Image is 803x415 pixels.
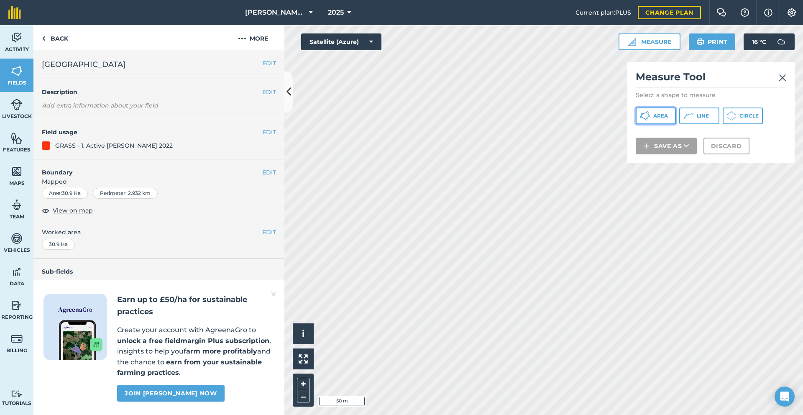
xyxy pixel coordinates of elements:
[262,228,276,237] button: EDIT
[619,33,680,50] button: Measure
[638,6,701,19] a: Change plan
[740,8,750,17] img: A question mark icon
[184,347,257,355] strong: farm more profitably
[297,378,309,390] button: +
[689,33,736,50] button: Print
[773,33,790,50] img: svg+xml;base64,PD94bWwgdmVyc2lvbj0iMS4wIiBlbmNvZGluZz0idXRmLTgiPz4KPCEtLSBHZW5lcmF0b3I6IEFkb2JlIE...
[301,33,381,50] button: Satellite (Azure)
[117,325,274,378] p: Create your account with AgreenaGro to , insights to help you and the chance to .
[752,33,766,50] span: 16 ° C
[117,385,224,402] a: Join [PERSON_NAME] now
[636,91,786,99] p: Select a shape to measure
[42,228,276,237] span: Worked area
[11,65,23,77] img: svg+xml;base64,PHN2ZyB4bWxucz0iaHR0cDovL3d3dy53My5vcmcvMjAwMC9zdmciIHdpZHRoPSI1NiIgaGVpZ2h0PSI2MC...
[575,8,631,17] span: Current plan : PLUS
[11,299,23,312] img: svg+xml;base64,PD94bWwgdmVyc2lvbj0iMS4wIiBlbmNvZGluZz0idXRmLTgiPz4KPCEtLSBHZW5lcmF0b3I6IEFkb2JlIE...
[262,87,276,97] button: EDIT
[42,188,88,199] div: Area : 30.9 Ha
[739,113,759,119] span: Circle
[11,266,23,278] img: svg+xml;base64,PD94bWwgdmVyc2lvbj0iMS4wIiBlbmNvZGluZz0idXRmLTgiPz4KPCEtLSBHZW5lcmF0b3I6IEFkb2JlIE...
[11,199,23,211] img: svg+xml;base64,PD94bWwgdmVyc2lvbj0iMS4wIiBlbmNvZGluZz0idXRmLTgiPz4KPCEtLSBHZW5lcmF0b3I6IEFkb2JlIE...
[723,108,763,124] button: Circle
[11,165,23,178] img: svg+xml;base64,PHN2ZyB4bWxucz0iaHR0cDovL3d3dy53My5vcmcvMjAwMC9zdmciIHdpZHRoPSI1NiIgaGVpZ2h0PSI2MC...
[679,108,719,124] button: Line
[11,232,23,245] img: svg+xml;base64,PD94bWwgdmVyc2lvbj0iMS4wIiBlbmNvZGluZz0idXRmLTgiPz4KPCEtLSBHZW5lcmF0b3I6IEFkb2JlIE...
[11,390,23,398] img: svg+xml;base64,PD94bWwgdmVyc2lvbj0iMS4wIiBlbmNvZGluZz0idXRmLTgiPz4KPCEtLSBHZW5lcmF0b3I6IEFkb2JlIE...
[42,87,276,97] h4: Description
[42,239,75,250] div: 30.9 Ha
[744,33,795,50] button: 16 °C
[117,294,274,318] h2: Earn up to £50/ha for sustainable practices
[262,59,276,68] button: EDIT
[222,25,284,50] button: More
[775,387,795,407] div: Open Intercom Messenger
[59,320,102,360] img: Screenshot of the Gro app
[302,328,304,339] span: i
[297,390,309,402] button: –
[643,141,649,151] img: svg+xml;base64,PHN2ZyB4bWxucz0iaHR0cDovL3d3dy53My5vcmcvMjAwMC9zdmciIHdpZHRoPSIxNCIgaGVpZ2h0PSIyNC...
[11,98,23,111] img: svg+xml;base64,PD94bWwgdmVyc2lvbj0iMS4wIiBlbmNvZGluZz0idXRmLTgiPz4KPCEtLSBHZW5lcmF0b3I6IEFkb2JlIE...
[628,38,636,46] img: Ruler icon
[293,323,314,344] button: i
[262,168,276,177] button: EDIT
[245,8,305,18] span: [PERSON_NAME] Cross
[93,188,158,199] div: Perimeter : 2.932 km
[299,354,308,364] img: Four arrows, one pointing top left, one top right, one bottom right and the last bottom left
[11,31,23,44] img: svg+xml;base64,PD94bWwgdmVyc2lvbj0iMS4wIiBlbmNvZGluZz0idXRmLTgiPz4KPCEtLSBHZW5lcmF0b3I6IEFkb2JlIE...
[703,138,749,154] button: Discard
[33,177,284,186] span: Mapped
[11,333,23,345] img: svg+xml;base64,PD94bWwgdmVyc2lvbj0iMS4wIiBlbmNvZGluZz0idXRmLTgiPz4KPCEtLSBHZW5lcmF0b3I6IEFkb2JlIE...
[636,70,786,87] h2: Measure Tool
[787,8,797,17] img: A cog icon
[271,289,276,299] img: svg+xml;base64,PHN2ZyB4bWxucz0iaHR0cDovL3d3dy53My5vcmcvMjAwMC9zdmciIHdpZHRoPSIyMiIgaGVpZ2h0PSIzMC...
[42,128,262,137] h4: Field usage
[42,59,125,70] span: [GEOGRAPHIC_DATA]
[716,8,726,17] img: Two speech bubbles overlapping with the left bubble in the forefront
[238,33,246,44] img: svg+xml;base64,PHN2ZyB4bWxucz0iaHR0cDovL3d3dy53My5vcmcvMjAwMC9zdmciIHdpZHRoPSIyMCIgaGVpZ2h0PSIyNC...
[262,128,276,137] button: EDIT
[779,73,786,83] img: svg+xml;base64,PHN2ZyB4bWxucz0iaHR0cDovL3d3dy53My5vcmcvMjAwMC9zdmciIHdpZHRoPSIyMiIgaGVpZ2h0PSIzMC...
[42,102,158,109] em: Add extra information about your field
[42,205,49,215] img: svg+xml;base64,PHN2ZyB4bWxucz0iaHR0cDovL3d3dy53My5vcmcvMjAwMC9zdmciIHdpZHRoPSIxOCIgaGVpZ2h0PSIyNC...
[636,138,697,154] button: Save as
[117,358,262,377] strong: earn from your sustainable farming practices
[636,108,676,124] button: Area
[697,113,709,119] span: Line
[653,113,668,119] span: Area
[55,141,173,150] div: GRASS - 1. Active [PERSON_NAME] 2022
[764,8,772,18] img: svg+xml;base64,PHN2ZyB4bWxucz0iaHR0cDovL3d3dy53My5vcmcvMjAwMC9zdmciIHdpZHRoPSIxNyIgaGVpZ2h0PSIxNy...
[53,206,93,215] span: View on map
[11,132,23,144] img: svg+xml;base64,PHN2ZyB4bWxucz0iaHR0cDovL3d3dy53My5vcmcvMjAwMC9zdmciIHdpZHRoPSI1NiIgaGVpZ2h0PSI2MC...
[42,33,46,44] img: svg+xml;base64,PHN2ZyB4bWxucz0iaHR0cDovL3d3dy53My5vcmcvMjAwMC9zdmciIHdpZHRoPSI5IiBoZWlnaHQ9IjI0Ii...
[33,267,284,276] h4: Sub-fields
[328,8,344,18] span: 2025
[117,337,269,345] strong: unlock a free fieldmargin Plus subscription
[8,6,21,19] img: fieldmargin Logo
[33,159,262,177] h4: Boundary
[696,37,704,47] img: svg+xml;base64,PHN2ZyB4bWxucz0iaHR0cDovL3d3dy53My5vcmcvMjAwMC9zdmciIHdpZHRoPSIxOSIgaGVpZ2h0PSIyNC...
[42,205,93,215] button: View on map
[33,25,77,50] a: Back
